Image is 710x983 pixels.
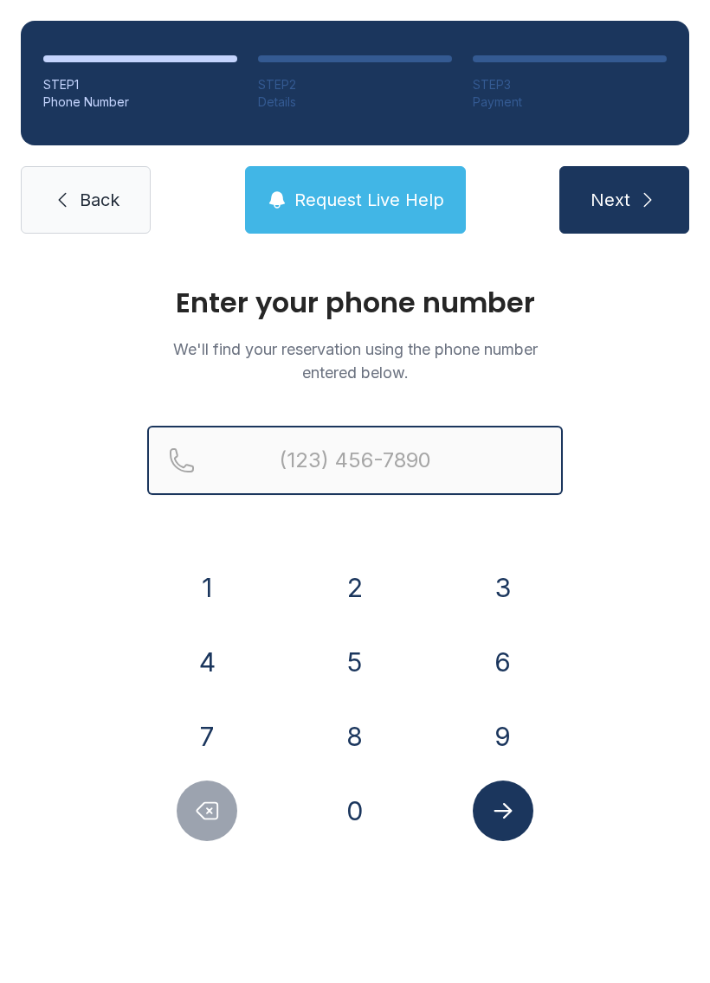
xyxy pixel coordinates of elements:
span: Next [591,188,630,212]
button: 6 [473,632,533,692]
button: 7 [177,706,237,767]
button: Delete number [177,781,237,841]
p: We'll find your reservation using the phone number entered below. [147,337,563,384]
div: Payment [473,93,667,111]
button: 1 [177,557,237,618]
input: Reservation phone number [147,426,563,495]
div: STEP 3 [473,76,667,93]
button: 5 [325,632,385,692]
button: 0 [325,781,385,841]
div: Details [258,93,452,111]
div: STEP 2 [258,76,452,93]
div: Phone Number [43,93,237,111]
span: Back [80,188,119,212]
button: 9 [473,706,533,767]
button: 3 [473,557,533,618]
button: 4 [177,632,237,692]
div: STEP 1 [43,76,237,93]
button: 8 [325,706,385,767]
button: 2 [325,557,385,618]
h1: Enter your phone number [147,289,563,317]
span: Request Live Help [294,188,444,212]
button: Submit lookup form [473,781,533,841]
